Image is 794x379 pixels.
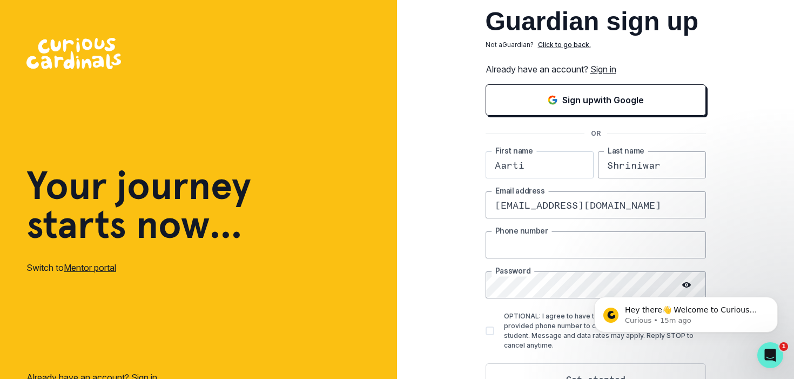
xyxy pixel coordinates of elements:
[504,311,706,350] p: OPTIONAL: I agree to have the Curious Cardinals contact the provided phone number to coordinate f...
[779,342,788,351] span: 1
[590,64,616,75] a: Sign in
[26,262,64,273] span: Switch to
[562,94,644,107] p: Sign up with Google
[757,342,783,368] iframe: Intercom live chat
[538,40,591,50] p: Click to go back.
[486,40,534,50] p: Not a Guardian ?
[486,63,706,76] p: Already have an account?
[486,9,706,35] h2: Guardian sign up
[26,38,121,69] img: Curious Cardinals Logo
[486,84,706,116] button: Sign in with Google (GSuite)
[584,129,607,138] p: OR
[64,262,116,273] a: Mentor portal
[578,274,794,350] iframe: Intercom notifications message
[26,166,251,244] h1: Your journey starts now...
